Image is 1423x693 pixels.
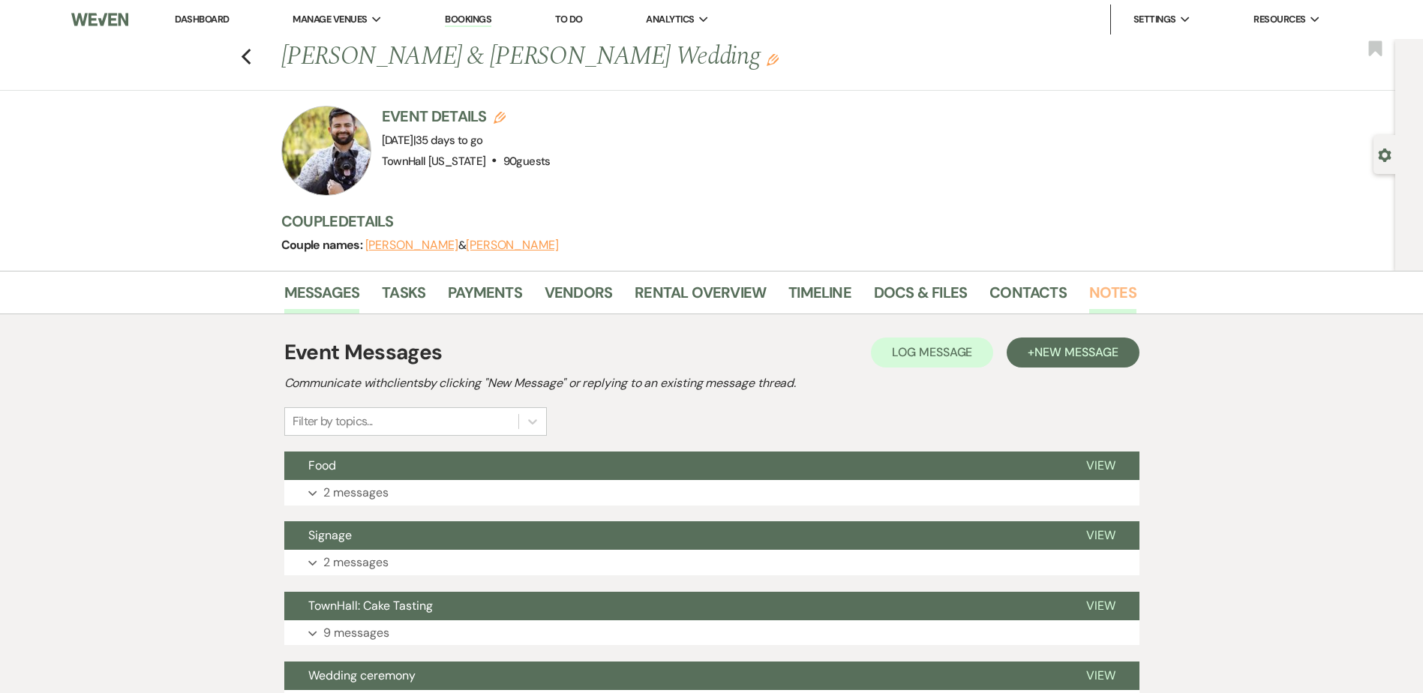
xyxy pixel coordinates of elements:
button: Signage [284,521,1062,550]
button: TownHall: Cake Tasting [284,592,1062,620]
p: 9 messages [323,623,389,643]
button: Log Message [871,337,993,367]
span: | [413,133,483,148]
a: Notes [1089,280,1136,313]
button: [PERSON_NAME] [466,239,559,251]
h1: [PERSON_NAME] & [PERSON_NAME] Wedding [281,39,953,75]
a: Tasks [382,280,425,313]
span: & [365,238,559,253]
span: TownHall: Cake Tasting [308,598,433,613]
a: Contacts [989,280,1067,313]
a: To Do [555,13,583,25]
h3: Couple Details [281,211,1121,232]
a: Dashboard [175,13,229,25]
button: 9 messages [284,620,1139,646]
p: 2 messages [323,483,389,502]
a: Docs & Files [874,280,967,313]
a: Vendors [545,280,612,313]
button: View [1062,661,1139,690]
span: Analytics [646,12,694,27]
span: TownHall [US_STATE] [382,154,486,169]
button: View [1062,592,1139,620]
button: Food [284,451,1062,480]
span: Resources [1253,12,1305,27]
span: Couple names: [281,237,365,253]
span: Food [308,457,336,473]
button: 2 messages [284,550,1139,575]
div: Filter by topics... [293,412,373,430]
span: View [1086,667,1115,683]
span: Log Message [892,344,972,360]
button: 2 messages [284,480,1139,505]
span: [DATE] [382,133,483,148]
h3: Event Details [382,106,551,127]
button: Edit [767,52,779,66]
button: View [1062,451,1139,480]
span: View [1086,598,1115,613]
span: View [1086,527,1115,543]
a: Payments [448,280,522,313]
p: 2 messages [323,553,389,572]
span: 90 guests [503,154,551,169]
button: +New Message [1007,337,1139,367]
a: Rental Overview [635,280,766,313]
span: Wedding ceremony [308,667,416,683]
a: Messages [284,280,360,313]
span: Signage [308,527,352,543]
a: Timeline [788,280,851,313]
span: Settings [1133,12,1176,27]
img: Weven Logo [71,4,128,35]
span: New Message [1034,344,1118,360]
h2: Communicate with clients by clicking "New Message" or replying to an existing message thread. [284,374,1139,392]
h1: Event Messages [284,337,443,368]
button: View [1062,521,1139,550]
a: Bookings [445,13,491,27]
button: Wedding ceremony [284,661,1062,690]
span: View [1086,457,1115,473]
button: Open lead details [1378,147,1391,161]
button: [PERSON_NAME] [365,239,458,251]
span: Manage Venues [293,12,367,27]
span: 35 days to go [416,133,483,148]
